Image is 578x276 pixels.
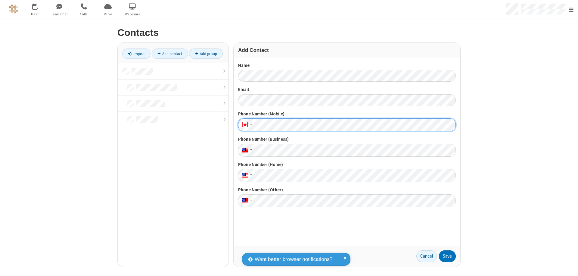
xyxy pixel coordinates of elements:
button: Save [439,250,456,262]
label: Phone Number (Other) [238,187,456,193]
label: Phone Number (Home) [238,161,456,168]
a: Cancel [416,250,437,262]
span: Want better browser notifications? [255,256,332,263]
h3: Add Contact [238,47,456,53]
label: Phone Number (Business) [238,136,456,143]
span: Drive [97,11,119,17]
a: Add contact [152,49,188,59]
span: Webinars [121,11,144,17]
a: Add group [189,49,223,59]
iframe: Chat [563,260,573,272]
img: QA Selenium DO NOT DELETE OR CHANGE [9,5,18,14]
label: Email [238,86,456,93]
div: Canada: + 1 [238,118,254,131]
span: Meet [23,11,46,17]
label: Name [238,62,456,69]
div: United States: + 1 [238,194,254,207]
h2: Contacts [117,27,461,38]
div: 3 [36,3,40,8]
span: Calls [72,11,95,17]
span: Team Chat [48,11,70,17]
div: United States: + 1 [238,144,254,157]
label: Phone Number (Mobile) [238,111,456,118]
div: United States: + 1 [238,169,254,182]
a: Import [122,49,151,59]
